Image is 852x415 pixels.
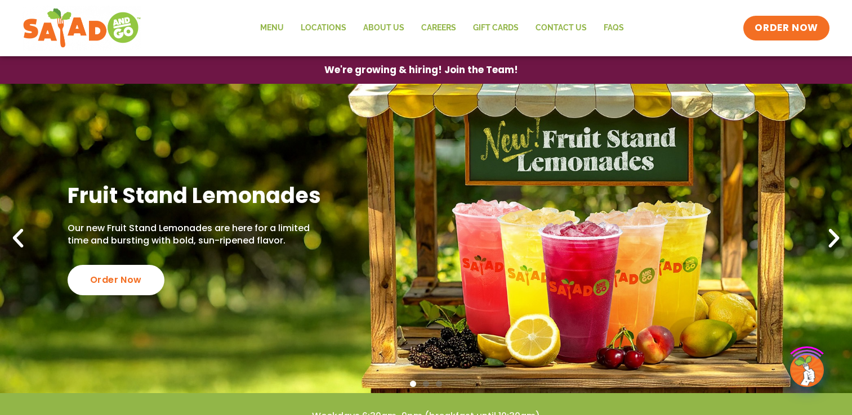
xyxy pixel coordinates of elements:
[743,16,829,40] a: ORDER NOW
[252,15,292,41] a: Menu
[6,226,30,251] div: Previous slide
[527,15,595,41] a: Contact Us
[436,381,442,387] span: Go to slide 3
[23,6,141,51] img: new-SAG-logo-768×292
[822,226,846,251] div: Next slide
[68,222,327,247] p: Our new Fruit Stand Lemonades are here for a limited time and bursting with bold, sun-ripened fla...
[355,15,413,41] a: About Us
[324,65,518,75] span: We're growing & hiring! Join the Team!
[755,21,818,35] span: ORDER NOW
[68,182,327,209] h2: Fruit Stand Lemonades
[307,57,535,83] a: We're growing & hiring! Join the Team!
[292,15,355,41] a: Locations
[410,381,416,387] span: Go to slide 1
[252,15,632,41] nav: Menu
[413,15,465,41] a: Careers
[595,15,632,41] a: FAQs
[423,381,429,387] span: Go to slide 2
[68,265,164,295] div: Order Now
[465,15,527,41] a: GIFT CARDS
